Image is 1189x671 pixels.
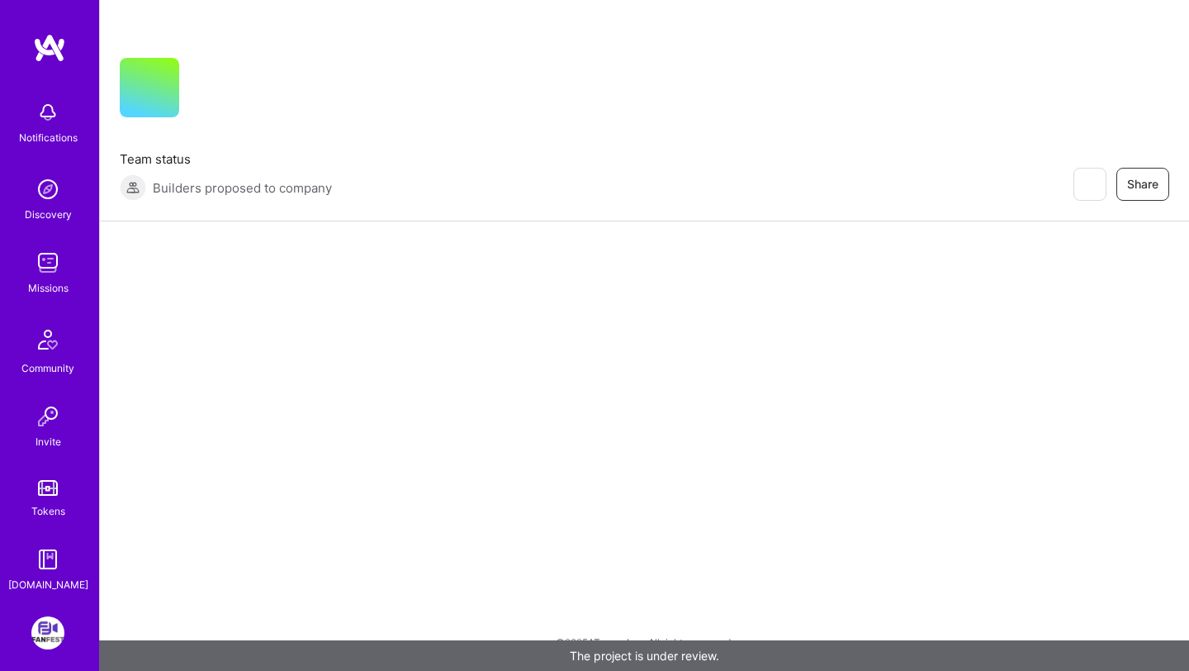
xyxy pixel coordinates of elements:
[31,246,64,279] img: teamwork
[21,359,74,377] div: Community
[31,96,64,129] img: bell
[199,84,212,98] i: icon CompanyGray
[31,400,64,433] img: Invite
[27,616,69,650] a: FanFest: Media Engagement Platform
[120,174,146,201] img: Builders proposed to company
[31,616,64,650] img: FanFest: Media Engagement Platform
[99,640,1189,671] div: The project is under review.
[28,320,68,359] img: Community
[19,129,78,146] div: Notifications
[120,150,332,168] span: Team status
[153,179,332,197] span: Builders proposed to company
[1116,168,1169,201] button: Share
[1127,176,1158,193] span: Share
[8,576,88,593] div: [DOMAIN_NAME]
[31,502,65,520] div: Tokens
[28,279,69,297] div: Missions
[33,33,66,63] img: logo
[36,433,61,450] div: Invite
[25,206,72,223] div: Discovery
[38,480,58,496] img: tokens
[1082,178,1096,191] i: icon EyeClosed
[31,543,64,576] img: guide book
[31,173,64,206] img: discovery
